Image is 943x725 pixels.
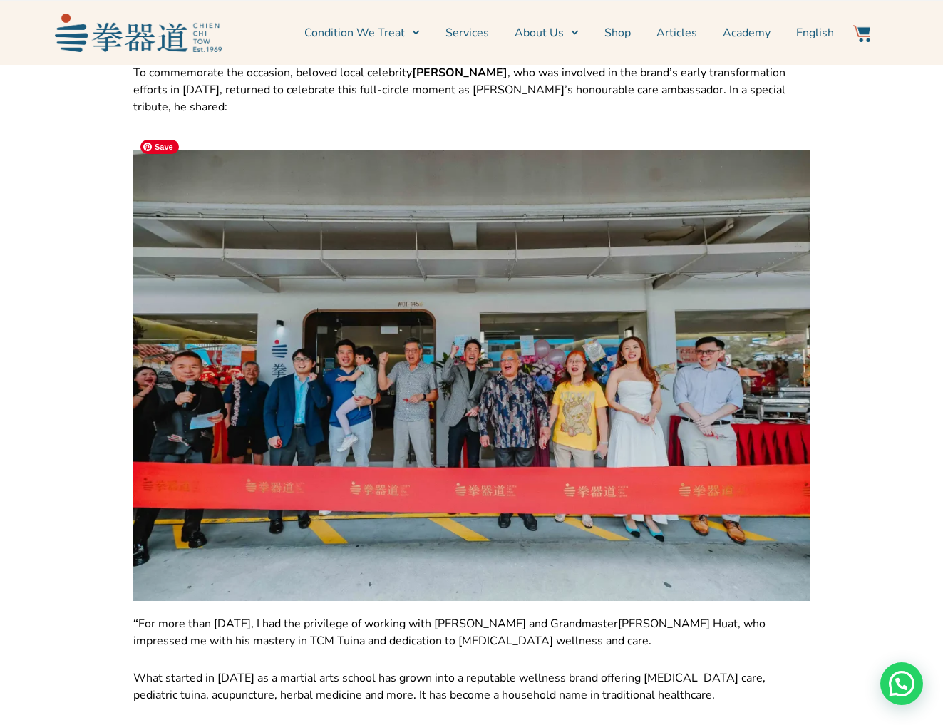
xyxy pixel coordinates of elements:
span: For more than [DATE], I had the privilege of working with [PERSON_NAME] and Grandmaster [138,616,618,632]
img: Website Icon-03 [853,25,870,42]
b: “ [133,616,138,632]
a: Condition We Treat [304,15,420,51]
span: Save [140,140,179,154]
nav: Menu [229,15,835,51]
span: [PERSON_NAME] Huat [618,616,738,632]
a: About Us [515,15,579,51]
a: Academy [723,15,771,51]
span: , who was involved in the brand’s early transformation efforts in [DATE], returned to celebrate t... [133,65,785,115]
a: Articles [656,15,697,51]
span: What started in [DATE] as a martial arts school has grown into a reputable wellness brand offerin... [133,670,766,703]
b: [PERSON_NAME] [412,65,507,81]
span: , who impressed me with his mastery in TCM Tuina and dedication to [MEDICAL_DATA] wellness and care. [133,616,766,649]
a: Services [445,15,489,51]
a: English [796,15,834,51]
span: To commemorate the occasion, beloved local celebrity [133,65,412,81]
a: Shop [604,15,631,51]
span: English [796,24,834,41]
